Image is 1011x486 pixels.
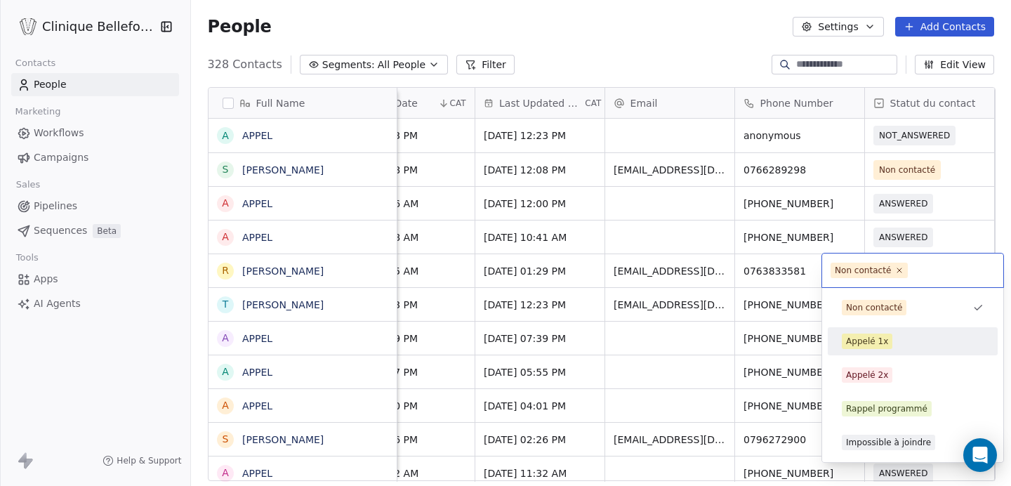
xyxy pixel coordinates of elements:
[835,264,891,277] div: Non contacté
[846,335,888,348] div: Appelé 1x
[828,294,998,457] div: Suggestions
[846,301,902,314] div: Non contacté
[846,402,927,415] div: Rappel programmé
[846,369,888,381] div: Appelé 2x
[846,436,931,449] div: Impossible à joindre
